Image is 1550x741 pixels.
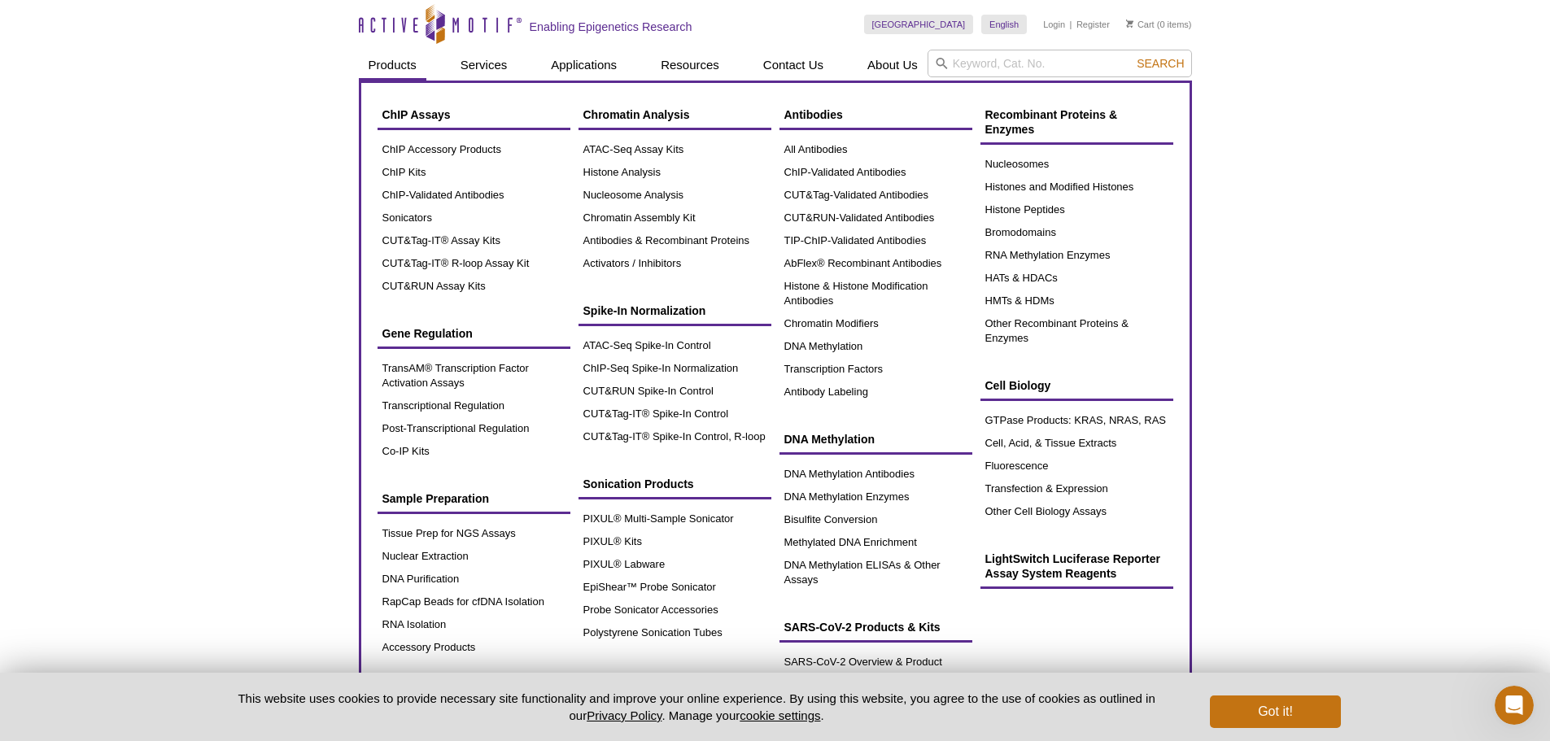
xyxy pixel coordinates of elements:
a: ChIP-Validated Antibodies [779,161,972,184]
a: CUT&RUN Assay Kits [378,275,570,298]
a: ATAC-Seq Assay Kits [579,138,771,161]
span: Sample Preparation [382,492,490,505]
a: Resources [651,50,729,81]
a: Cell Biology [980,370,1173,401]
a: PIXUL® Multi-Sample Sonicator [579,508,771,530]
iframe: Intercom live chat [1495,686,1534,725]
span: SARS-CoV-2 Products & Kits [784,621,941,634]
a: DNA Methylation Antibodies [779,463,972,486]
a: PIXUL® Kits [579,530,771,553]
a: Spike-In Normalization [579,295,771,326]
a: ChIP Assays [378,99,570,130]
button: Search [1132,56,1189,71]
a: Accessory Products [378,636,570,659]
a: LightSwitch Luciferase Reporter Assay System Reagents [980,543,1173,589]
a: SARS-CoV-2 Overview & Product Data [779,651,972,688]
a: CUT&Tag-IT® Spike-In Control, R-loop [579,425,771,448]
a: Chromatin Assembly Kit [579,207,771,229]
a: Co-IP Kits [378,440,570,463]
a: Products [359,50,426,81]
img: Your Cart [1126,20,1133,28]
span: Sonication Products [583,477,694,490]
a: Histone Analysis [579,161,771,184]
a: ChIP-Seq Spike-In Normalization [579,357,771,380]
a: Gene Regulation [378,318,570,349]
a: Nucleosome Analysis [579,184,771,207]
a: Sonicators [378,207,570,229]
a: DNA Methylation [779,335,972,358]
a: Sonication Products [579,469,771,499]
button: Got it! [1210,695,1340,728]
a: Nuclear Extraction [378,545,570,568]
a: Histone & Histone Modification Antibodies [779,275,972,312]
a: Applications [541,50,627,81]
a: CUT&Tag-IT® Assay Kits [378,229,570,252]
a: ChIP Kits [378,161,570,184]
a: ChIP-Validated Antibodies [378,184,570,207]
span: LightSwitch Luciferase Reporter Assay System Reagents [985,552,1160,580]
a: DNA Methylation ELISAs & Other Assays [779,554,972,591]
span: Gene Regulation [382,327,473,340]
span: DNA Methylation [784,433,875,446]
a: Transfection & Expression [980,477,1173,500]
span: Antibodies [784,108,843,121]
input: Keyword, Cat. No. [928,50,1192,77]
span: ChIP Assays [382,108,451,121]
a: DNA Purification [378,568,570,591]
span: Spike-In Normalization [583,304,706,317]
a: Histones and Modified Histones [980,176,1173,198]
a: Methylated DNA Enrichment [779,531,972,554]
a: Antibodies [779,99,972,130]
a: Histone Peptides [980,198,1173,221]
span: Recombinant Proteins & Enzymes [985,108,1118,136]
a: Other Cell Biology Assays [980,500,1173,523]
a: All Antibodies [779,138,972,161]
a: DNA Methylation Enzymes [779,486,972,508]
a: CUT&RUN-Validated Antibodies [779,207,972,229]
a: Bisulfite Conversion [779,508,972,531]
a: HATs & HDACs [980,267,1173,290]
a: CUT&RUN Spike-In Control [579,380,771,403]
li: | [1070,15,1072,34]
li: (0 items) [1126,15,1192,34]
a: Chromatin Analysis [579,99,771,130]
a: PIXUL® Labware [579,553,771,576]
span: Search [1137,57,1184,70]
a: Cell, Acid, & Tissue Extracts [980,432,1173,455]
a: Login [1043,19,1065,30]
a: Post-Transcriptional Regulation [378,417,570,440]
a: [GEOGRAPHIC_DATA] [864,15,974,34]
a: RNA Methylation Enzymes [980,244,1173,267]
a: Nucleosomes [980,153,1173,176]
a: About Us [858,50,928,81]
a: ChIP Accessory Products [378,138,570,161]
a: Fluorescence [980,455,1173,477]
a: CUT&Tag-IT® R-loop Assay Kit [378,252,570,275]
a: Antibody Labeling [779,381,972,403]
a: HMTs & HDMs [980,290,1173,312]
a: TIP-ChIP-Validated Antibodies [779,229,972,252]
a: TransAM® Transcription Factor Activation Assays [378,357,570,394]
a: Chromatin Modifiers [779,312,972,335]
button: cookie settings [740,708,820,722]
a: Polystyrene Sonication Tubes [579,621,771,644]
a: RapCap Beads for cfDNA Isolation [378,591,570,613]
a: Transcription Factors [779,358,972,381]
span: Chromatin Analysis [583,108,690,121]
a: CUT&Tag-IT® Spike-In Control [579,403,771,425]
a: Transcriptional Regulation [378,394,570,417]
a: Register [1076,19,1110,30]
a: Activators / Inhibitors [579,252,771,275]
a: Privacy Policy [587,708,661,722]
p: This website uses cookies to provide necessary site functionality and improve your online experie... [210,690,1184,724]
a: AbFlex® Recombinant Antibodies [779,252,972,275]
a: GTPase Products: KRAS, NRAS, RAS [980,409,1173,432]
a: EpiShear™ Probe Sonicator [579,576,771,599]
h2: Enabling Epigenetics Research [530,20,692,34]
a: Sample Preparation [378,483,570,514]
a: Antibodies & Recombinant Proteins [579,229,771,252]
a: Probe Sonicator Accessories [579,599,771,621]
a: RNA Isolation [378,613,570,636]
a: Recombinant Proteins & Enzymes [980,99,1173,145]
a: CUT&Tag-Validated Antibodies [779,184,972,207]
